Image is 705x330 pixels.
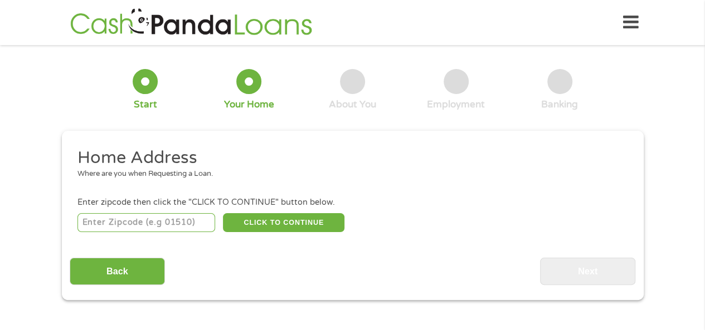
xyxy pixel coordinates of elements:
[540,258,635,285] input: Next
[67,7,315,38] img: GetLoanNow Logo
[427,98,485,111] div: Employment
[223,213,344,232] button: CLICK TO CONTINUE
[77,147,619,169] h2: Home Address
[77,196,627,209] div: Enter zipcode then click the "CLICK TO CONTINUE" button below.
[134,98,157,111] div: Start
[77,169,619,180] div: Where are you when Requesting a Loan.
[70,258,165,285] input: Back
[329,98,376,111] div: About You
[224,98,274,111] div: Your Home
[541,98,578,111] div: Banking
[77,213,215,232] input: Enter Zipcode (e.g 01510)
